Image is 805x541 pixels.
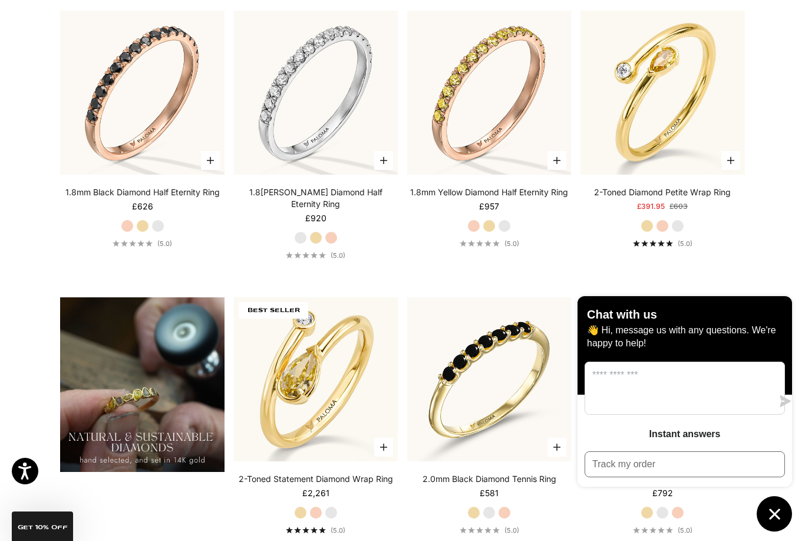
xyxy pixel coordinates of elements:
[480,487,499,499] sale-price: £581
[234,11,398,175] img: #WhiteGold
[157,240,172,248] span: (5.0)
[410,186,568,198] a: 1.8mm Yellow Diamond Half Eternity Ring
[479,201,499,212] sale-price: £957
[305,212,326,224] sale-price: £920
[504,240,519,248] span: (5.0)
[234,297,398,461] img: #YellowGold
[407,11,571,175] img: #RoseGold
[460,526,519,535] a: 5.0 out of 5.0 stars(5.0)
[580,11,744,175] img: #YellowGold
[286,252,326,258] div: 5.0 out of 5.0 stars
[286,526,345,535] a: 5.0 out of 5.0 stars(5.0)
[302,487,329,499] sale-price: £2,261
[113,240,153,247] div: 5.0 out of 5.0 stars
[574,296,796,532] inbox-online-store-chat: Shopify online store chat
[331,251,345,260] span: (5.0)
[460,240,519,248] a: 5.0 out of 5.0 stars(5.0)
[234,186,398,210] a: 1.8[PERSON_NAME] Diamond Half Eternity Ring
[669,201,688,212] compare-at-price: £603
[460,527,500,533] div: 5.0 out of 5.0 stars
[460,240,500,247] div: 5.0 out of 5.0 stars
[239,473,393,485] a: 2-Toned Statement Diamond Wrap Ring
[423,473,556,485] a: 2.0mm Black Diamond Tennis Ring
[633,240,673,247] div: 5.0 out of 5.0 stars
[113,240,172,248] a: 5.0 out of 5.0 stars(5.0)
[60,11,224,175] img: #RoseGold
[239,302,308,319] span: BEST SELLER
[286,527,326,533] div: 5.0 out of 5.0 stars
[633,240,692,248] a: 5.0 out of 5.0 stars(5.0)
[504,526,519,535] span: (5.0)
[286,251,345,260] a: 5.0 out of 5.0 stars(5.0)
[331,526,345,535] span: (5.0)
[65,186,220,198] a: 1.8mm Black Diamond Half Eternity Ring
[678,240,692,248] span: (5.0)
[18,524,68,530] span: GET 10% Off
[407,297,571,461] img: 2.0mm Black Diamond Tennis Ring
[132,201,153,212] sale-price: £626
[12,512,73,541] div: GET 10% Off
[637,201,665,212] sale-price: £391.95
[594,186,731,198] a: 2-Toned Diamond Petite Wrap Ring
